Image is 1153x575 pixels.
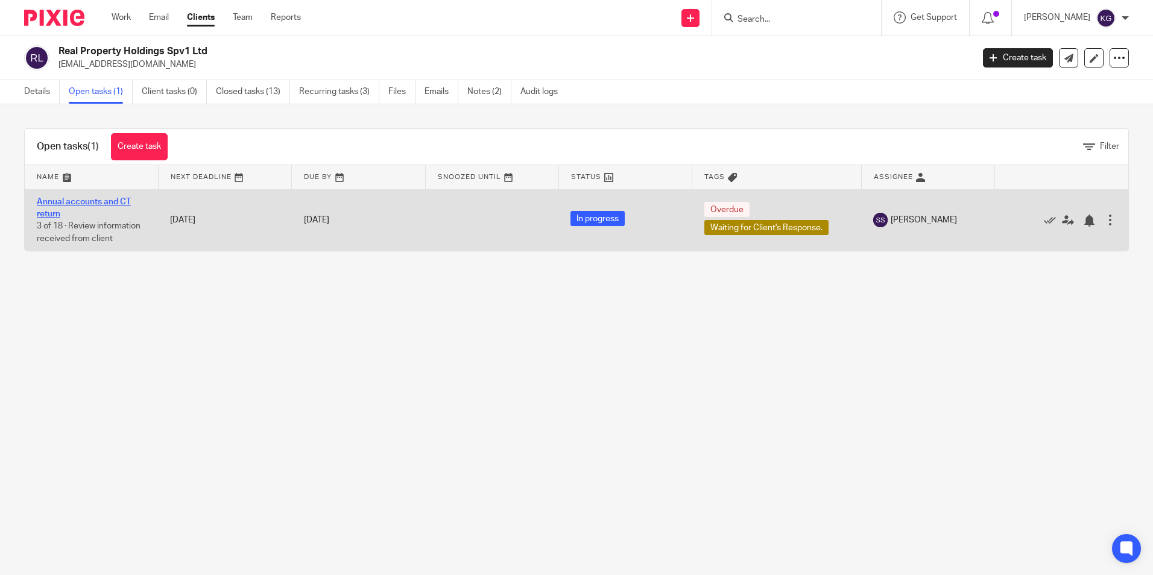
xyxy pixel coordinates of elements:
a: Annual accounts and CT return [37,198,131,218]
a: Clients [187,11,215,24]
span: Snoozed Until [438,174,501,180]
a: Audit logs [520,80,567,104]
a: Mark as done [1044,214,1062,226]
h1: Open tasks [37,140,99,153]
span: Tags [704,174,725,180]
a: Closed tasks (13) [216,80,290,104]
img: Pixie [24,10,84,26]
a: Create task [983,48,1053,68]
a: Work [112,11,131,24]
a: Notes (2) [467,80,511,104]
span: Waiting for Client's Response. [704,220,829,235]
a: Recurring tasks (3) [299,80,379,104]
a: Team [233,11,253,24]
span: In progress [570,211,625,226]
span: Overdue [704,202,750,217]
span: Filter [1100,142,1119,151]
a: Client tasks (0) [142,80,207,104]
span: 3 of 18 · Review information received from client [37,222,141,243]
a: Create task [111,133,168,160]
p: [PERSON_NAME] [1024,11,1090,24]
p: [EMAIL_ADDRESS][DOMAIN_NAME] [58,58,965,71]
span: [PERSON_NAME] [891,214,957,226]
td: [DATE] [158,189,291,251]
span: Get Support [911,13,957,22]
img: svg%3E [1096,8,1116,28]
span: (1) [87,142,99,151]
a: Open tasks (1) [69,80,133,104]
h2: Real Property Holdings Spv1 Ltd [58,45,783,58]
a: Reports [271,11,301,24]
a: Details [24,80,60,104]
span: [DATE] [304,216,329,224]
img: svg%3E [24,45,49,71]
a: Emails [425,80,458,104]
a: Email [149,11,169,24]
input: Search [736,14,845,25]
span: Status [571,174,601,180]
img: svg%3E [873,213,888,227]
a: Files [388,80,415,104]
